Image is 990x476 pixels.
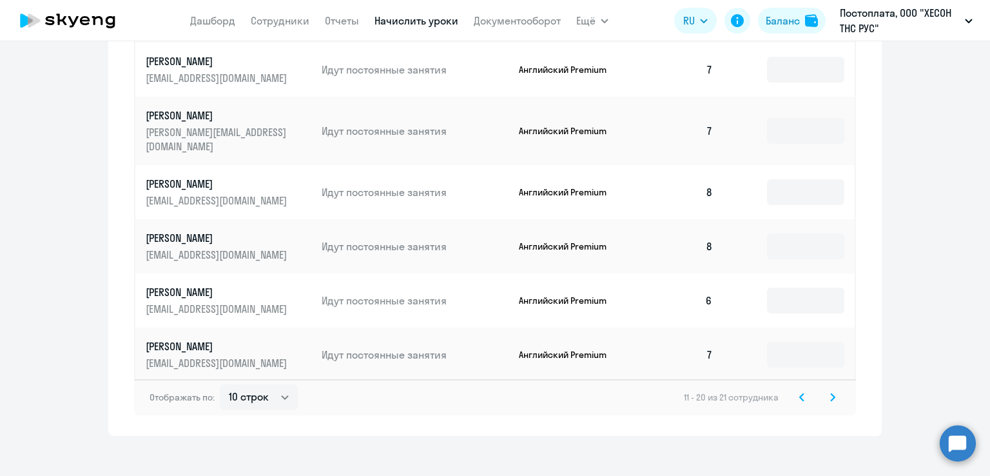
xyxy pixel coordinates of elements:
span: 11 - 20 из 21 сотрудника [684,392,779,403]
a: [PERSON_NAME][EMAIL_ADDRESS][DOMAIN_NAME] [146,285,311,316]
button: RU [674,8,717,34]
td: 8 [633,219,723,273]
span: RU [683,13,695,28]
p: Английский Premium [519,64,616,75]
p: Английский Premium [519,349,616,361]
p: Идут постоянные занятия [322,185,509,199]
p: Английский Premium [519,295,616,306]
p: Идут постоянные занятия [322,124,509,138]
p: [EMAIL_ADDRESS][DOMAIN_NAME] [146,71,290,85]
td: 6 [633,273,723,328]
p: [EMAIL_ADDRESS][DOMAIN_NAME] [146,356,290,370]
p: [PERSON_NAME] [146,54,290,68]
a: [PERSON_NAME][EMAIL_ADDRESS][DOMAIN_NAME] [146,231,311,262]
button: Балансbalance [758,8,826,34]
td: 7 [633,97,723,165]
p: [PERSON_NAME] [146,108,290,123]
img: balance [805,14,818,27]
td: 7 [633,43,723,97]
a: Сотрудники [251,14,309,27]
span: Отображать по: [150,392,215,403]
a: [PERSON_NAME][EMAIL_ADDRESS][DOMAIN_NAME] [146,339,311,370]
td: 7 [633,328,723,382]
button: Ещё [576,8,608,34]
p: Английский Premium [519,241,616,252]
a: Документооборот [474,14,561,27]
p: [PERSON_NAME] [146,339,290,353]
a: [PERSON_NAME][EMAIL_ADDRESS][DOMAIN_NAME] [146,54,311,85]
p: [PERSON_NAME][EMAIL_ADDRESS][DOMAIN_NAME] [146,125,290,154]
p: [EMAIL_ADDRESS][DOMAIN_NAME] [146,302,290,316]
a: Дашборд [190,14,235,27]
div: Баланс [766,13,800,28]
p: [PERSON_NAME] [146,285,290,299]
a: [PERSON_NAME][PERSON_NAME][EMAIL_ADDRESS][DOMAIN_NAME] [146,108,311,154]
td: 8 [633,165,723,219]
p: Английский Premium [519,186,616,198]
button: Постоплата, ООО "ХЕСОН ТНС РУС" [833,5,979,36]
p: [PERSON_NAME] [146,177,290,191]
a: Отчеты [325,14,359,27]
p: [EMAIL_ADDRESS][DOMAIN_NAME] [146,193,290,208]
p: Английский Premium [519,125,616,137]
p: [EMAIL_ADDRESS][DOMAIN_NAME] [146,248,290,262]
span: Ещё [576,13,596,28]
p: Идут постоянные занятия [322,239,509,253]
p: Идут постоянные занятия [322,63,509,77]
a: [PERSON_NAME][EMAIL_ADDRESS][DOMAIN_NAME] [146,177,311,208]
a: Начислить уроки [374,14,458,27]
p: [PERSON_NAME] [146,231,290,245]
p: Идут постоянные занятия [322,348,509,362]
p: Постоплата, ООО "ХЕСОН ТНС РУС" [840,5,960,36]
p: Идут постоянные занятия [322,293,509,308]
